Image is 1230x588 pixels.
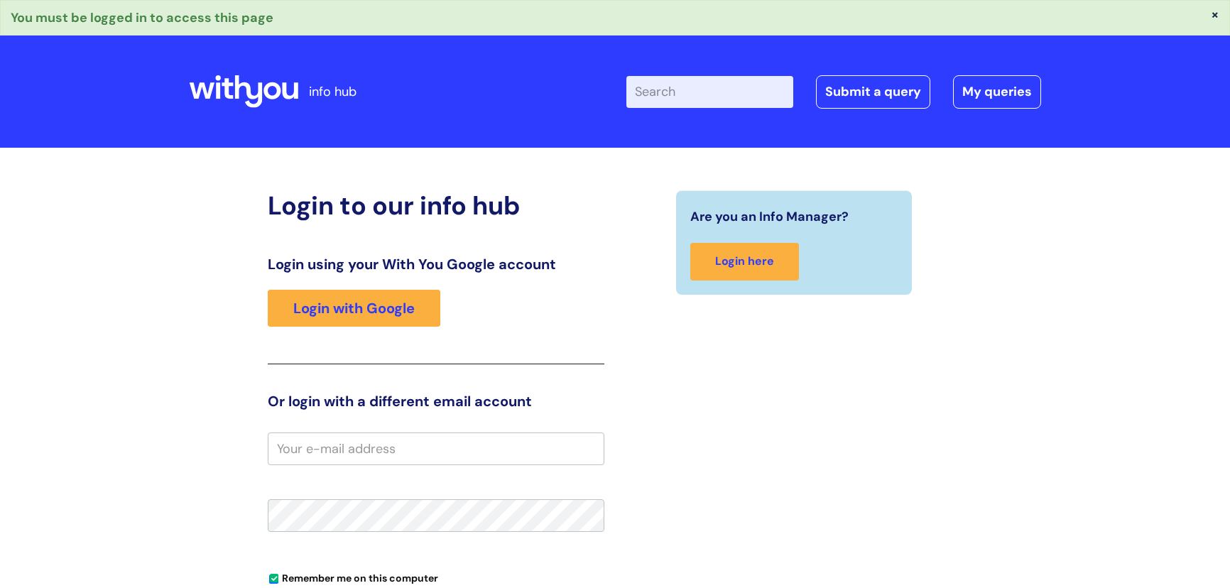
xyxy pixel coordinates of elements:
a: Login here [690,243,799,281]
button: × [1211,8,1219,21]
span: Are you an Info Manager? [690,205,849,228]
h3: Or login with a different email account [268,393,604,410]
p: info hub [309,80,357,103]
label: Remember me on this computer [268,569,438,584]
input: Your e-mail address [268,432,604,465]
a: Login with Google [268,290,440,327]
a: My queries [953,75,1041,108]
h3: Login using your With You Google account [268,256,604,273]
a: Submit a query [816,75,930,108]
input: Search [626,76,793,107]
h2: Login to our info hub [268,190,604,221]
input: Remember me on this computer [269,575,278,584]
